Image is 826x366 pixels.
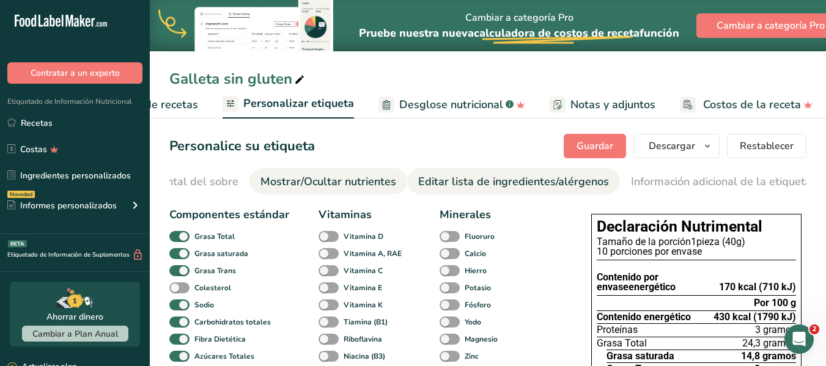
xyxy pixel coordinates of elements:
a: Notas y adjuntos [550,91,655,119]
font: Ahorrar dinero [46,311,103,323]
iframe: Chat en vivo de Intercom [784,324,814,354]
font: Potasio [465,283,491,293]
button: Guardar [564,134,626,158]
font: Editar lista de ingredientes/alérgenos [418,174,609,189]
font: Declaración Nutrimental [597,218,762,235]
font: Notas y adjuntos [570,97,655,112]
font: 10 porciones por envase [597,246,702,257]
font: Información adicional de la etiqueta [631,174,811,189]
font: Contratar a un experto [31,67,120,79]
font: Sodio [194,300,214,310]
font: Proteínas [597,324,638,335]
font: BETA [10,240,24,247]
font: Niacina (B3) [344,351,385,361]
a: Desglose nutricional [378,91,525,119]
font: 2 [812,325,817,333]
font: Ingredientes personalizados [20,170,131,181]
font: Minerales [440,207,491,222]
font: Cambiar a categoría Pro [717,19,825,32]
font: calculadora de costos de receta [474,26,640,40]
font: Grasa Total [194,232,235,241]
button: Cambiar a Plan Anual [22,326,128,342]
font: Vitamina E [344,283,382,293]
font: Tiamina (B1) [344,317,388,327]
font: Grasa Total [597,337,647,349]
font: Grasa saturada [607,350,674,362]
font: Yodo [465,317,481,327]
font: Descargar [649,139,695,153]
font: 430 kcal (1790 kJ) [714,311,796,323]
font: Grasa Trans [194,266,236,276]
font: Cambiar a categoría Pro [465,11,573,24]
button: Descargar [633,134,720,158]
font: Mostrar/Ocultar nutrientes [260,174,396,189]
font: Restablecer [740,139,794,153]
font: Tamaño de la porción [597,236,691,247]
font: Guardar [577,139,613,153]
a: Personalizar etiqueta [223,90,354,119]
font: Carbohidratos totales [194,317,271,327]
font: Vitamina D [344,232,383,241]
font: Vitamina K [344,300,383,310]
font: Fluoruro [465,232,495,241]
font: Cambiar a Plan Anual [32,328,118,340]
font: energético [629,281,676,293]
font: Contenido energético [597,311,691,323]
font: 3 gramos [755,324,796,335]
a: Costos de la receta [680,91,813,119]
font: Pruebe nuestra nueva [359,26,474,40]
font: 1pieza (40g) [691,236,745,247]
font: Calcio [465,249,486,258]
font: Recetas [21,117,53,129]
font: Contenido por envase [597,271,658,293]
button: Restablecer [727,134,806,158]
font: Novedad [10,191,32,198]
font: Riboflavina [344,334,382,344]
font: 14,8 gramos [741,350,796,362]
font: Personalice su etiqueta [169,137,315,155]
font: función [640,26,679,40]
font: Azúcares Totales [194,351,254,361]
font: Por 100 g [754,297,796,309]
font: Etiquetado de Información Nutricional [7,97,132,106]
font: 24,3 gramos [742,337,796,349]
font: Grasa saturada [194,249,248,258]
font: Hierro [465,266,487,276]
font: 170 kcal (710 kJ) [719,281,796,293]
font: Fibra Dietética [194,334,246,344]
font: Vitamina C [344,266,383,276]
font: Informes personalizados [20,200,117,211]
font: Costos de la receta [703,97,801,112]
font: Costas [20,144,47,155]
font: Personalizar etiqueta [243,96,354,111]
button: Contratar a un experto [7,62,142,84]
font: Etiquetado de Información de Suplementos [7,251,130,259]
font: Vitaminas [319,207,372,222]
font: Zinc [465,351,479,361]
font: Componentes estándar [169,207,289,222]
font: Etiqueta frontal del sobre [107,174,238,189]
font: Fósforo [465,300,491,310]
font: Colesterol [194,283,231,293]
font: Desglose nutricional [399,97,503,112]
font: Vitamina A, RAE [344,249,402,258]
font: Magnesio [465,334,498,344]
font: Galleta sin gluten [169,69,292,89]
